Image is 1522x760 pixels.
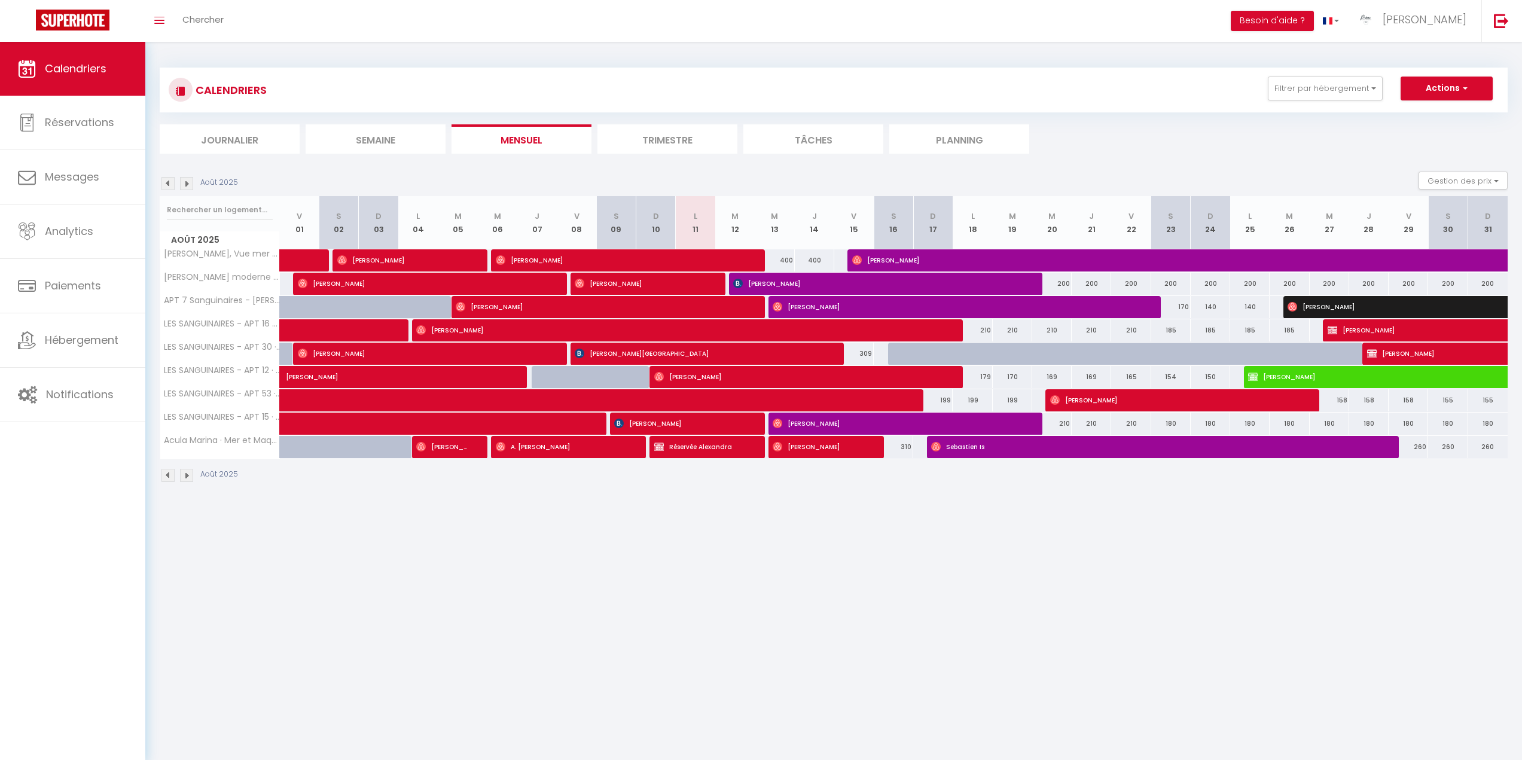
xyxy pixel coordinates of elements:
[162,249,282,258] span: [PERSON_NAME], Vue mer & détente : villa élégante avec [PERSON_NAME]
[1032,366,1072,388] div: 169
[280,366,319,389] a: [PERSON_NAME]
[1468,413,1508,435] div: 180
[574,210,579,222] abbr: V
[1230,296,1270,318] div: 140
[167,199,273,221] input: Rechercher un logement...
[731,210,739,222] abbr: M
[715,196,755,249] th: 12
[1367,210,1371,222] abbr: J
[636,196,676,249] th: 10
[1310,389,1349,411] div: 158
[45,224,93,239] span: Analytics
[517,196,557,249] th: 07
[162,343,282,352] span: LES SANGUINAIRES - APT 30 · Confort & Sérénité – 2 Chambres, Piscine & Plage
[1191,296,1230,318] div: 140
[1191,196,1230,249] th: 24
[773,412,1023,435] span: [PERSON_NAME]
[1207,210,1213,222] abbr: D
[160,231,279,249] span: Août 2025
[874,196,913,249] th: 16
[1428,389,1468,411] div: 155
[298,272,548,295] span: [PERSON_NAME]
[162,296,282,305] span: APT 7 Sanguinaires - [PERSON_NAME] · T2 Harmonie - Élégance, Vue Mer, [PERSON_NAME] & Plage
[45,61,106,76] span: Calendriers
[1401,77,1493,100] button: Actions
[1428,413,1468,435] div: 180
[614,412,746,435] span: [PERSON_NAME]
[494,210,501,222] abbr: M
[755,249,794,271] div: 400
[455,210,462,222] abbr: M
[874,436,913,458] div: 310
[182,13,224,26] span: Chercher
[1191,366,1230,388] div: 150
[1151,296,1191,318] div: 170
[1072,319,1111,341] div: 210
[889,124,1029,154] li: Planning
[200,469,238,480] p: Août 2025
[1406,210,1411,222] abbr: V
[1248,210,1252,222] abbr: L
[162,389,282,398] span: LES SANGUINAIRES - APT 53 · T2 Cosy Grande Terrasse – Piscine & Plage à 100m
[1270,196,1309,249] th: 26
[1428,436,1468,458] div: 260
[931,435,1378,458] span: Sebastien Is
[45,169,99,184] span: Messages
[1151,366,1191,388] div: 154
[1072,196,1111,249] th: 21
[1419,172,1508,190] button: Gestion des prix
[1032,413,1072,435] div: 210
[1230,196,1270,249] th: 25
[1445,210,1451,222] abbr: S
[1468,196,1508,249] th: 31
[913,196,953,249] th: 17
[1270,319,1309,341] div: 185
[1468,273,1508,295] div: 200
[1111,366,1151,388] div: 165
[1428,196,1468,249] th: 30
[614,210,619,222] abbr: S
[1268,77,1383,100] button: Filtrer par hébergement
[812,210,817,222] abbr: J
[1288,295,1480,318] span: [PERSON_NAME]
[200,177,238,188] p: Août 2025
[1072,366,1111,388] div: 169
[1230,319,1270,341] div: 185
[36,10,109,30] img: Super Booking
[733,272,1023,295] span: [PERSON_NAME]
[1349,196,1389,249] th: 28
[1349,273,1389,295] div: 200
[456,295,745,318] span: [PERSON_NAME]
[1032,319,1072,341] div: 210
[336,210,341,222] abbr: S
[1357,11,1375,29] img: ...
[1485,210,1491,222] abbr: D
[45,332,118,347] span: Hébergement
[993,389,1032,411] div: 199
[193,77,267,103] h3: CALENDRIERS
[1111,196,1151,249] th: 22
[359,196,398,249] th: 03
[162,319,282,328] span: LES SANGUINAIRES - APT 16 - T2 Dolce Vita - Vue Mer, [PERSON_NAME] & Plage
[1072,413,1111,435] div: 210
[834,196,874,249] th: 15
[416,319,943,341] span: [PERSON_NAME]
[1310,196,1349,249] th: 27
[398,196,438,249] th: 04
[160,124,300,154] li: Journalier
[971,210,975,222] abbr: L
[1009,210,1016,222] abbr: M
[1032,196,1072,249] th: 20
[1310,413,1349,435] div: 180
[1389,436,1428,458] div: 260
[496,435,627,458] span: A. [PERSON_NAME]
[773,295,1141,318] span: [PERSON_NAME]
[1048,210,1056,222] abbr: M
[1089,210,1094,222] abbr: J
[930,210,936,222] abbr: D
[1270,413,1309,435] div: 180
[1050,389,1300,411] span: [PERSON_NAME]
[653,210,659,222] abbr: D
[1111,413,1151,435] div: 210
[654,435,746,458] span: Réservée Alexandra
